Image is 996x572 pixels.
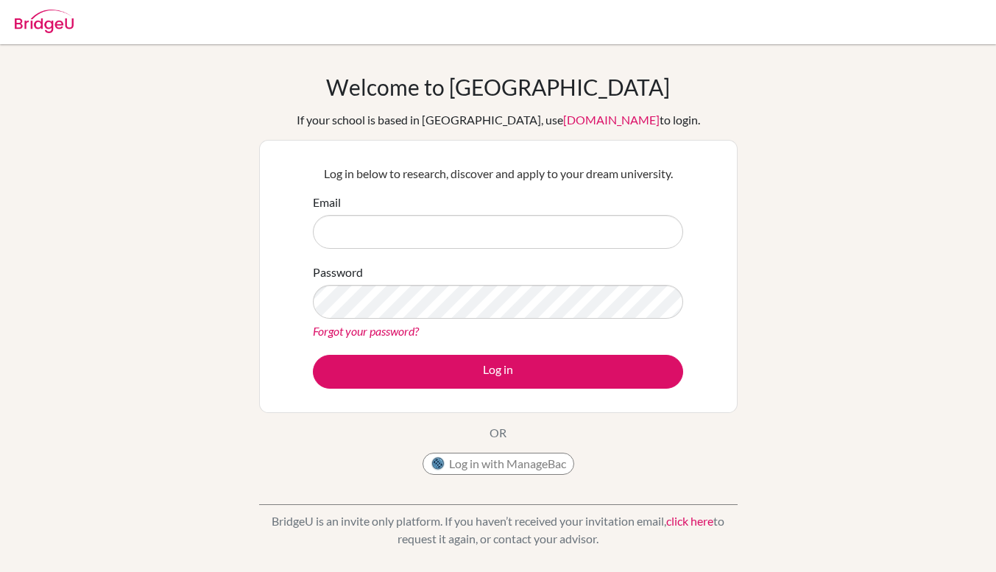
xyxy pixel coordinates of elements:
a: [DOMAIN_NAME] [563,113,660,127]
p: OR [490,424,506,442]
label: Password [313,264,363,281]
h1: Welcome to [GEOGRAPHIC_DATA] [326,74,670,100]
img: Bridge-U [15,10,74,33]
div: If your school is based in [GEOGRAPHIC_DATA], use to login. [297,111,700,129]
p: Log in below to research, discover and apply to your dream university. [313,165,683,183]
label: Email [313,194,341,211]
button: Log in with ManageBac [423,453,574,475]
p: BridgeU is an invite only platform. If you haven’t received your invitation email, to request it ... [259,512,738,548]
button: Log in [313,355,683,389]
a: Forgot your password? [313,324,419,338]
a: click here [666,514,713,528]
